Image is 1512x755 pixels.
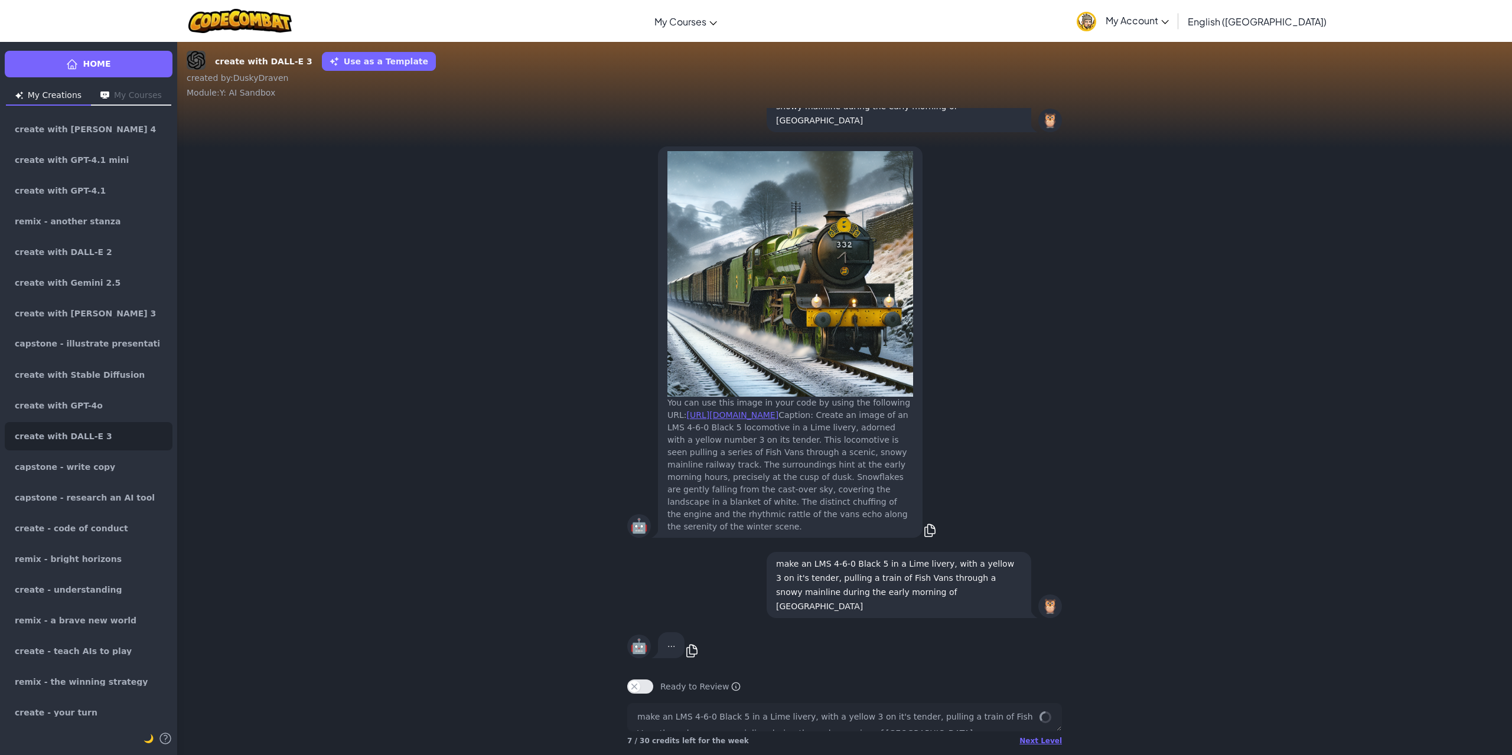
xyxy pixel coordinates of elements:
a: remix - bright horizons [5,545,172,573]
span: create with [PERSON_NAME] 3 [15,309,156,318]
span: remix - another stanza [15,217,120,225]
a: create with GPT-4.1 [5,177,172,205]
span: My Courses [654,15,706,28]
div: Next Level [1019,736,1062,746]
span: create - understanding [15,586,122,594]
div: 🦉 [1038,109,1062,132]
p: make an LMS 4-6-0 Black 5 in a Lime livery, with a yellow 3 on it's tender, pulling a train of Fi... [776,557,1022,613]
div: 🦉 [1038,594,1062,618]
a: capstone - research an AI tool [5,483,172,512]
img: DALL-E 3 [187,51,206,70]
a: Home [5,51,172,77]
a: create with DALL-E 2 [5,238,172,266]
a: [URL][DOMAIN_NAME] [687,410,779,420]
a: create with Gemini 2.5 [5,269,172,297]
span: created by : DuskyDraven [187,73,288,83]
span: remix - the winning strategy [15,678,148,686]
span: Ready to Review [660,681,741,692]
span: create with GPT-4.1 [15,187,106,195]
a: create with Stable Diffusion [5,361,172,389]
span: capstone - illustrate presentations [15,339,162,349]
button: My Courses [91,87,171,106]
a: create with GPT-4o [5,391,172,420]
a: create - understanding [5,576,172,604]
strong: create with DALL-E 3 [215,55,312,68]
div: 🤖 [627,635,651,658]
a: create with [PERSON_NAME] 3 [5,299,172,328]
img: CodeCombat logo [188,9,292,33]
span: create - your turn [15,708,97,717]
span: create with GPT-4o [15,401,103,410]
span: remix - a brave new world [15,616,136,625]
span: English ([GEOGRAPHIC_DATA]) [1188,15,1327,28]
button: 🌙 [144,731,154,746]
span: create with Stable Diffusion [15,371,145,379]
button: Use as a Template [322,52,436,71]
p: ... [667,637,675,651]
div: Module : Y: AI Sandbox [187,87,1503,99]
a: remix - the winning strategy [5,668,172,696]
img: Icon [100,91,109,99]
span: create - code of conduct [15,524,128,532]
a: remix - another stanza [5,207,172,236]
a: My Courses [649,5,723,37]
span: create with [PERSON_NAME] 4 [15,125,156,133]
a: create - teach AIs to play [5,637,172,665]
a: capstone - write copy [5,453,172,481]
span: 🌙 [144,734,154,743]
a: create with DALL-E 3 [5,422,172,450]
a: My Account [1071,2,1175,40]
span: My Account [1106,14,1169,27]
span: create with DALL-E 3 [15,432,112,440]
a: create with GPT-4.1 mini [5,146,172,174]
img: generated [667,151,913,397]
span: remix - bright horizons [15,555,122,563]
button: My Creations [6,87,91,106]
span: 7 / 30 credits left for the week [627,737,749,745]
span: Home [83,58,110,70]
a: create - your turn [5,698,172,727]
span: create with DALL-E 2 [15,248,112,256]
span: create with Gemini 2.5 [15,279,120,287]
a: capstone - illustrate presentations [5,330,172,358]
div: You can use this image in your code by using the following URL: Caption: Create an image of an LM... [667,397,913,533]
span: capstone - write copy [15,463,115,471]
a: English ([GEOGRAPHIC_DATA]) [1182,5,1332,37]
img: avatar [1077,12,1096,31]
a: create - code of conduct [5,514,172,542]
img: Icon [15,91,23,99]
a: create with [PERSON_NAME] 4 [5,115,172,143]
span: create with GPT-4.1 mini [15,156,129,164]
a: remix - a brave new world [5,606,172,635]
span: create - teach AIs to play [15,647,132,655]
div: 🤖 [627,514,651,538]
span: capstone - research an AI tool [15,493,155,502]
